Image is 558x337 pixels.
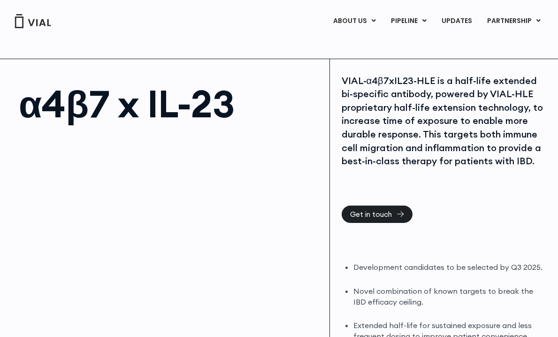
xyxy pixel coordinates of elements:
a: PARTNERSHIPMenu Toggle [480,13,548,29]
h1: α4β7 x IL-23 [19,85,320,123]
a: ABOUT USMenu Toggle [326,13,383,29]
span: Get in touch [350,211,392,218]
a: UPDATES [434,13,479,29]
li: Development candidates to be selected by Q3 2025. [353,262,546,273]
a: Get in touch [342,206,413,223]
div: VIAL-α4β7xIL23-HLE is a half-life extended bi-specific antibody, powered by VIAL-HLE proprietary ... [342,74,546,168]
img: Vial Logo [14,14,52,28]
li: Novel combination of known targets to break the IBD efficacy ceiling. [353,286,546,307]
a: PIPELINEMenu Toggle [383,13,434,29]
